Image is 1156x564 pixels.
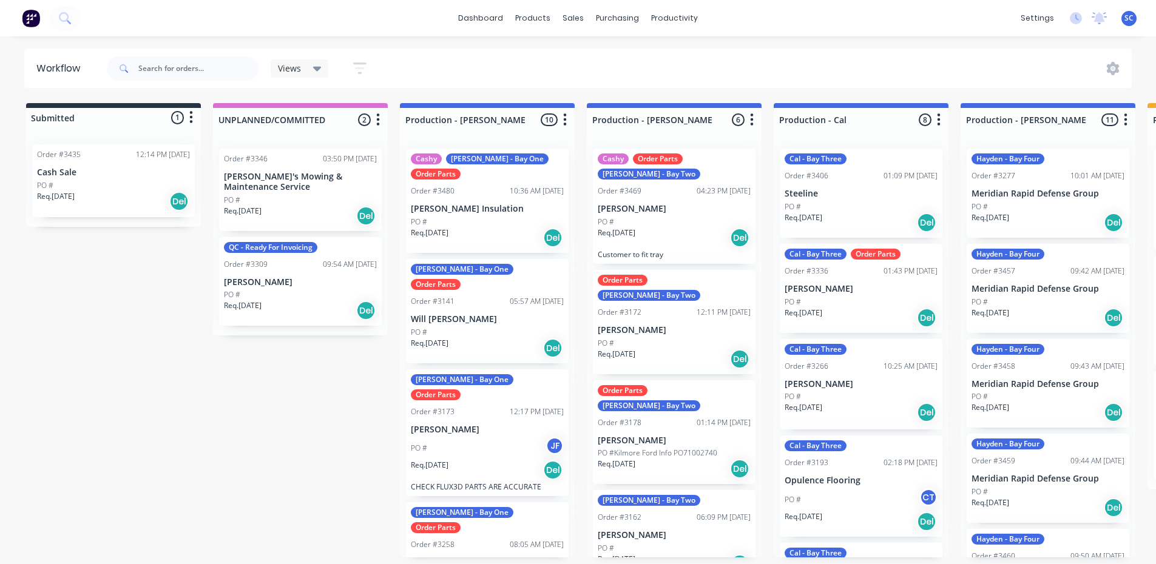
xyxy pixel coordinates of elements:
div: Order Parts [411,522,461,533]
div: Order Parts [411,169,461,180]
div: [PERSON_NAME] - Bay OneOrder PartsOrder #317312:17 PM [DATE][PERSON_NAME]PO #JFReq.[DATE]DelCHECK... [406,369,569,497]
div: JF [546,437,564,455]
div: [PERSON_NAME] - Bay One [411,374,513,385]
p: PO # [785,494,801,505]
div: 12:11 PM [DATE] [697,307,751,318]
div: Order #3193 [785,457,828,468]
p: Req. [DATE] [972,402,1009,413]
p: Req. [DATE] [37,191,75,202]
p: PO # [972,297,988,307]
p: PO # [598,543,614,554]
div: Order #3458 [972,361,1015,372]
div: 10:36 AM [DATE] [510,186,564,196]
div: Del [917,308,936,327]
div: 02:18 PM [DATE] [884,457,938,468]
div: Cal - Bay ThreeOrder #319302:18 PM [DATE]Opulence FlooringPO #CTReq.[DATE]Del [780,435,942,537]
span: SC [1124,13,1134,24]
div: CT [919,488,938,506]
p: PO # [972,486,988,497]
p: Req. [DATE] [785,402,822,413]
div: Del [917,512,936,531]
p: Req. [DATE] [598,349,635,360]
div: Cal - Bay Three [785,153,847,164]
p: Meridian Rapid Defense Group [972,189,1124,199]
p: PO #Kilmore Ford Info PO71002740 [598,448,717,458]
div: Order #3277 [972,170,1015,181]
div: 10:01 AM [DATE] [1070,170,1124,181]
p: Req. [DATE] [411,227,448,238]
p: Req. [DATE] [972,497,1009,508]
div: 09:44 AM [DATE] [1070,455,1124,466]
div: [PERSON_NAME] - Bay Two [598,290,700,301]
p: PO # [411,443,427,454]
p: [PERSON_NAME] [598,325,751,335]
p: Req. [DATE] [411,338,448,349]
div: purchasing [590,9,645,27]
p: [PERSON_NAME]'s Mowing & Maintenance Service [224,172,377,192]
div: Order Parts [633,153,683,164]
div: 03:50 PM [DATE] [323,153,377,164]
p: PO # [598,338,614,349]
div: Del [169,192,189,211]
p: Req. [DATE] [224,206,262,217]
p: Req. [DATE] [972,307,1009,318]
p: Req. [DATE] [598,227,635,238]
p: PO # [37,180,53,191]
div: Order #3141 [411,296,455,307]
div: Del [730,459,749,478]
div: Hayden - Bay Four [972,344,1044,355]
div: Order #3258 [411,539,455,550]
div: [PERSON_NAME] - Bay Two [598,169,700,180]
div: Order #3173 [411,406,455,417]
p: PO # [972,391,988,402]
div: Order #3309 [224,259,268,270]
p: [PERSON_NAME] [411,425,564,435]
p: [PERSON_NAME] [598,204,751,214]
div: Hayden - Bay FourOrder #345709:42 AM [DATE]Meridian Rapid Defense GroupPO #Req.[DATE]Del [967,244,1129,333]
div: Del [356,206,376,226]
p: PO # [224,289,240,300]
div: Order #334603:50 PM [DATE][PERSON_NAME]'s Mowing & Maintenance ServicePO #Req.[DATE]Del [219,149,382,231]
span: Views [278,62,301,75]
div: Del [730,349,749,369]
div: Del [543,228,563,247]
p: Cash Sale [37,167,190,178]
p: Meridian Rapid Defense Group [972,284,1124,294]
div: 12:14 PM [DATE] [136,149,190,160]
div: Hayden - Bay Four [972,534,1044,545]
div: QC - Ready For Invoicing [224,242,317,253]
div: 05:57 AM [DATE] [510,296,564,307]
div: 01:43 PM [DATE] [884,266,938,277]
p: Steeline [785,189,938,199]
p: Req. [DATE] [785,212,822,223]
div: Del [917,403,936,422]
div: Hayden - Bay FourOrder #327710:01 AM [DATE]Meridian Rapid Defense GroupPO #Req.[DATE]Del [967,149,1129,238]
div: [PERSON_NAME] - Bay One [411,507,513,518]
div: 09:42 AM [DATE] [1070,266,1124,277]
div: Order Parts[PERSON_NAME] - Bay TwoOrder #317801:14 PM [DATE][PERSON_NAME]PO #Kilmore Ford Info PO... [593,380,755,485]
div: Order #3178 [598,417,641,428]
div: 01:14 PM [DATE] [697,417,751,428]
div: Cal - Bay Three [785,548,847,559]
div: Del [543,338,563,358]
div: Order #3406 [785,170,828,181]
div: Cal - Bay ThreeOrder #340601:09 PM [DATE]SteelinePO #Req.[DATE]Del [780,149,942,238]
p: PO # [411,217,427,227]
p: [PERSON_NAME] Insulation [411,204,564,214]
div: [PERSON_NAME] - Bay One [446,153,549,164]
div: Del [356,301,376,320]
div: Cashy[PERSON_NAME] - Bay OneOrder PartsOrder #348010:36 AM [DATE][PERSON_NAME] InsulationPO #Req.... [406,149,569,253]
p: [PERSON_NAME] [598,435,751,446]
div: Order #3459 [972,455,1015,466]
div: Del [917,213,936,232]
div: Order #3162 [598,512,641,523]
div: Hayden - Bay FourOrder #345809:43 AM [DATE]Meridian Rapid Defense GroupPO #Req.[DATE]Del [967,339,1129,428]
p: Req. [DATE] [411,460,448,471]
p: PO # [411,327,427,338]
div: [PERSON_NAME] - Bay Two [598,495,700,506]
div: 09:43 AM [DATE] [1070,361,1124,372]
div: Order #3172 [598,307,641,318]
div: Cal - Bay ThreeOrder PartsOrder #333601:43 PM [DATE][PERSON_NAME]PO #Req.[DATE]Del [780,244,942,333]
p: CHECK FLUX3D PARTS ARE ACCURATE [411,482,564,491]
div: productivity [645,9,704,27]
